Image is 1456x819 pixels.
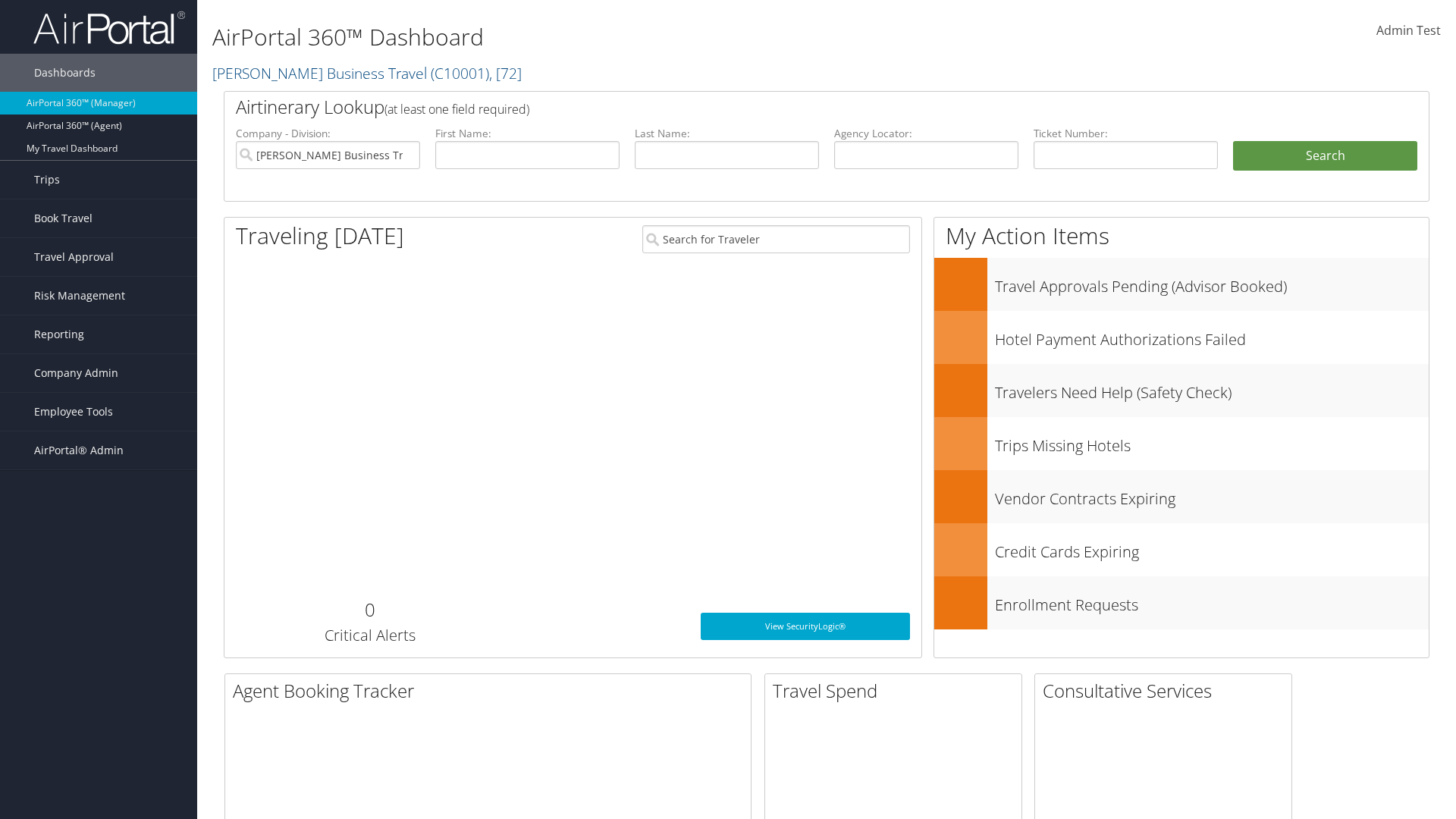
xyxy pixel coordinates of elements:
label: Ticket Number: [1034,126,1218,141]
h1: AirPortal 360™ Dashboard [212,21,1031,53]
h2: Airtinerary Lookup [236,94,1317,120]
span: Risk Management [34,277,125,315]
span: Reporting [34,315,84,353]
span: Employee Tools [34,393,113,431]
a: Credit Cards Expiring [934,523,1429,576]
a: [PERSON_NAME] Business Travel [212,63,522,83]
span: Dashboards [34,54,96,92]
a: Enrollment Requests [934,576,1429,629]
span: Admin Test [1376,22,1441,39]
a: View SecurityLogic® [701,613,910,640]
h1: My Action Items [934,220,1429,252]
span: , [ 72 ] [489,63,522,83]
img: airportal-logo.png [33,10,185,45]
button: Search [1233,141,1417,171]
h3: Vendor Contracts Expiring [995,481,1429,510]
a: Travelers Need Help (Safety Check) [934,364,1429,417]
a: Hotel Payment Authorizations Failed [934,311,1429,364]
span: AirPortal® Admin [34,431,124,469]
span: (at least one field required) [384,101,529,118]
label: Company - Division: [236,126,420,141]
a: Trips Missing Hotels [934,417,1429,470]
span: Company Admin [34,354,118,392]
a: Vendor Contracts Expiring [934,470,1429,523]
a: Admin Test [1376,8,1441,55]
h3: Travel Approvals Pending (Advisor Booked) [995,268,1429,297]
label: First Name: [435,126,620,141]
h2: Consultative Services [1043,678,1291,704]
span: Trips [34,161,60,199]
h3: Critical Alerts [236,625,504,646]
input: Search for Traveler [642,225,910,253]
h1: Traveling [DATE] [236,220,404,252]
label: Last Name: [635,126,819,141]
h3: Enrollment Requests [995,587,1429,616]
h3: Trips Missing Hotels [995,428,1429,457]
span: Travel Approval [34,238,114,276]
h3: Credit Cards Expiring [995,534,1429,563]
label: Agency Locator: [834,126,1018,141]
h3: Hotel Payment Authorizations Failed [995,322,1429,350]
h3: Travelers Need Help (Safety Check) [995,375,1429,403]
a: Travel Approvals Pending (Advisor Booked) [934,258,1429,311]
h2: Agent Booking Tracker [233,678,751,704]
span: Book Travel [34,199,93,237]
h2: Travel Spend [773,678,1021,704]
span: ( C10001 ) [431,63,489,83]
h2: 0 [236,597,504,623]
